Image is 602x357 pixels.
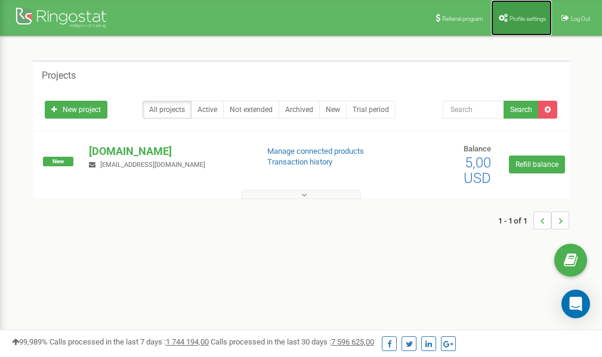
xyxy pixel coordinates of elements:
[12,337,48,346] span: 99,989%
[42,70,76,81] h5: Projects
[443,101,504,119] input: Search
[464,144,491,153] span: Balance
[100,161,205,169] span: [EMAIL_ADDRESS][DOMAIN_NAME]
[571,15,590,22] span: Log Out
[346,101,396,119] a: Trial period
[442,15,483,22] span: Referral program
[89,144,248,159] p: [DOMAIN_NAME]
[319,101,347,119] a: New
[43,157,73,166] span: New
[464,154,491,187] span: 5,00 USD
[504,101,539,119] button: Search
[143,101,192,119] a: All projects
[191,101,224,119] a: Active
[561,290,590,318] div: Open Intercom Messenger
[510,15,546,22] span: Profile settings
[223,101,279,119] a: Not extended
[50,337,209,346] span: Calls processed in the last 7 days :
[267,147,364,156] a: Manage connected products
[331,337,374,346] u: 7 596 625,00
[498,200,569,241] nav: ...
[45,101,107,119] a: New project
[211,337,374,346] span: Calls processed in the last 30 days :
[279,101,320,119] a: Archived
[267,157,332,166] a: Transaction history
[166,337,209,346] u: 1 744 194,00
[498,212,533,229] span: 1 - 1 of 1
[509,156,565,173] a: Refill balance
